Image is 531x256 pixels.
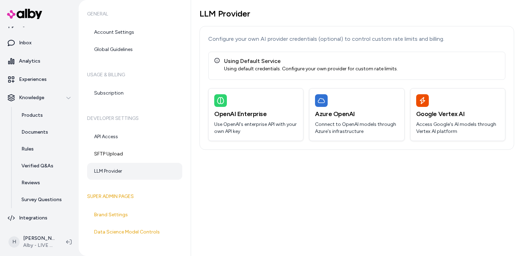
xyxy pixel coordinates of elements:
[19,58,40,65] p: Analytics
[416,121,499,135] p: Access Google's AI models through Vertex AI platform
[14,158,76,174] a: Verified Q&As
[3,210,76,226] a: Integrations
[87,224,182,241] a: Data Science Model Controls
[87,24,182,41] a: Account Settings
[14,124,76,141] a: Documents
[4,231,60,253] button: H[PERSON_NAME]Alby - LIVE on [DOMAIN_NAME]
[19,39,32,46] p: Inbox
[87,128,182,145] a: API Access
[214,121,297,135] p: Use OpenAI's enterprise API with your own API key
[3,34,76,51] a: Inbox
[14,191,76,208] a: Survey Questions
[199,8,514,19] h1: LLM Provider
[21,196,62,203] p: Survey Questions
[19,76,47,83] p: Experiences
[208,35,505,43] p: Configure your own AI provider credentials (optional) to control custom rate limits and billing.
[3,71,76,88] a: Experiences
[7,9,42,19] img: alby Logo
[21,179,40,186] p: Reviews
[19,94,44,101] p: Knowledge
[21,162,53,169] p: Verified Q&As
[21,112,43,119] p: Products
[315,109,398,119] h3: Azure OpenAI
[3,89,76,106] button: Knowledge
[87,109,182,128] h6: Developer Settings
[224,57,398,65] div: Using Default Service
[87,146,182,162] a: SFTP Upload
[87,41,182,58] a: Global Guidelines
[87,187,182,206] h6: Super Admin Pages
[19,215,47,222] p: Integrations
[23,242,55,249] span: Alby - LIVE on [DOMAIN_NAME]
[87,4,182,24] h6: General
[23,235,55,242] p: [PERSON_NAME]
[14,107,76,124] a: Products
[21,129,48,136] p: Documents
[87,65,182,85] h6: Usage & Billing
[87,206,182,223] a: Brand Settings
[224,65,398,72] div: Using default credentials. Configure your own provider for custom rate limits.
[3,53,76,70] a: Analytics
[14,141,76,158] a: Rules
[87,85,182,102] a: Subscription
[416,109,499,119] h3: Google Vertex AI
[8,236,20,248] span: H
[14,174,76,191] a: Reviews
[315,121,398,135] p: Connect to OpenAI models through Azure's infrastructure
[21,146,34,153] p: Rules
[87,163,182,180] a: LLM Provider
[214,109,297,119] h3: OpenAI Enterprise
